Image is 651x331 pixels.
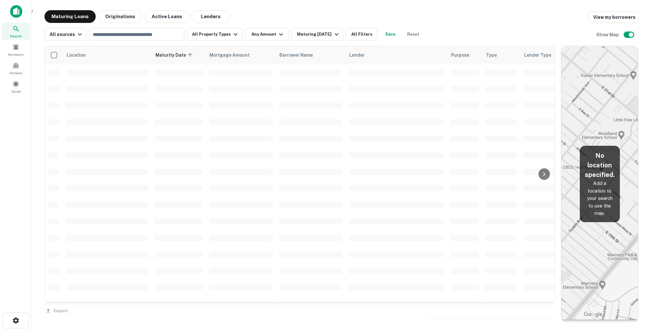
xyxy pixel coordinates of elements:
[10,33,22,39] span: Search
[585,151,615,180] h5: No location specified.
[155,51,194,59] span: Maturity Date
[192,10,230,23] button: Lenders
[276,46,346,64] th: Borrower Name
[524,51,551,59] span: Lender Type
[520,46,578,64] th: Lender Type
[45,28,86,41] button: All sources
[482,46,520,64] th: Type
[279,51,313,59] span: Borrower Name
[486,51,497,59] span: Type
[349,51,365,59] span: Lender
[245,28,289,41] button: Any Amount
[346,46,447,64] th: Lender
[292,28,343,41] button: Maturing [DATE]
[50,31,84,38] div: All sources
[403,28,423,41] button: Reset
[145,10,189,23] button: Active Loans
[11,89,21,94] span: Saved
[10,70,22,75] span: Contacts
[588,11,638,23] a: View my borrowers
[346,28,378,41] button: All Filters
[187,28,242,41] button: All Property Types
[447,46,482,64] th: Purpose
[2,78,30,95] a: Saved
[380,28,401,41] button: Save your search to get updates of matches that match your search criteria.
[45,10,96,23] button: Maturing Loans
[98,10,142,23] button: Originations
[2,41,30,58] a: Borrowers
[561,46,638,322] img: map-placeholder.webp
[8,52,24,57] span: Borrowers
[206,46,276,64] th: Mortgage Amount
[2,23,30,40] a: Search
[152,46,206,64] th: Maturity Date
[596,31,620,38] h6: Show Map
[585,180,615,217] p: Add a location to your search to use the map.
[63,46,152,64] th: Location
[209,51,258,59] span: Mortgage Amount
[66,51,86,59] span: Location
[2,60,30,77] a: Contacts
[297,31,340,38] div: Maturing [DATE]
[451,51,469,59] span: Purpose
[10,5,22,18] img: capitalize-icon.png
